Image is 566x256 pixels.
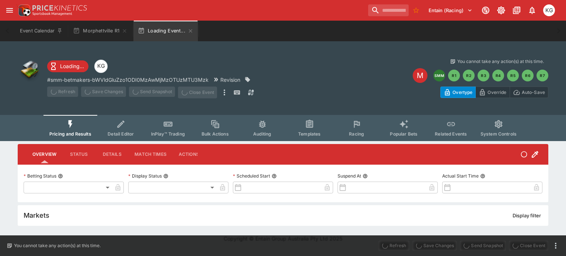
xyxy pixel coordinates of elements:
[202,131,229,137] span: Bulk Actions
[24,173,56,179] p: Betting Status
[220,87,229,98] button: more
[448,70,460,81] button: R1
[457,58,544,65] p: You cannot take any action(s) at this time.
[478,70,489,81] button: R3
[541,2,557,18] button: Kevin Gutschlag
[442,173,479,179] p: Actual Start Time
[338,173,361,179] p: Suspend At
[488,88,506,96] p: Override
[390,131,417,137] span: Popular Bets
[32,5,87,11] img: PriceKinetics
[479,4,492,17] button: Connected to PK
[433,70,445,81] button: SMM
[58,173,63,179] button: Betting Status
[151,131,185,137] span: InPlay™ Trading
[18,58,41,82] img: other.png
[525,4,539,17] button: Notifications
[108,131,134,137] span: Detail Editor
[298,131,321,137] span: Templates
[453,88,472,96] p: Overtype
[435,131,467,137] span: Related Events
[3,4,16,17] button: open drawer
[551,241,560,250] button: more
[475,87,510,98] button: Override
[95,145,129,163] button: Details
[253,131,271,137] span: Auditing
[480,173,485,179] button: Actual Start Time
[27,145,62,163] button: Overview
[62,145,95,163] button: Status
[543,4,555,16] div: Kevin Gutschlag
[163,173,168,179] button: Display Status
[15,21,67,41] button: Event Calendar
[220,76,240,84] p: Revision
[133,21,198,41] button: Loading Event...
[32,12,72,15] img: Sportsbook Management
[272,173,277,179] button: Scheduled Start
[413,68,427,83] div: Edit Meeting
[508,210,545,221] button: Display filter
[24,211,49,220] h5: Markets
[481,131,517,137] span: System Controls
[440,87,548,98] div: Start From
[507,70,519,81] button: R5
[424,4,477,16] button: Select Tenant
[47,76,209,84] p: Copy To Clipboard
[368,4,409,16] input: search
[433,70,548,81] nav: pagination navigation
[363,173,368,179] button: Suspend At
[14,242,101,249] p: You cannot take any action(s) at this time.
[510,87,548,98] button: Auto-Save
[440,87,476,98] button: Overtype
[510,4,523,17] button: Documentation
[537,70,548,81] button: R7
[94,60,108,73] div: Kevin Gutschlag
[16,3,31,18] img: PriceKinetics Logo
[410,4,422,16] button: No Bookmarks
[349,131,364,137] span: Racing
[233,173,270,179] p: Scheduled Start
[49,131,91,137] span: Pricing and Results
[129,145,172,163] button: Match Times
[495,4,508,17] button: Toggle light/dark mode
[172,145,206,163] button: Actions
[128,173,162,179] p: Display Status
[43,115,523,141] div: Event type filters
[463,70,475,81] button: R2
[60,62,84,70] p: Loading...
[69,21,132,41] button: Morphettville R1
[492,70,504,81] button: R4
[522,88,545,96] p: Auto-Save
[522,70,534,81] button: R6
